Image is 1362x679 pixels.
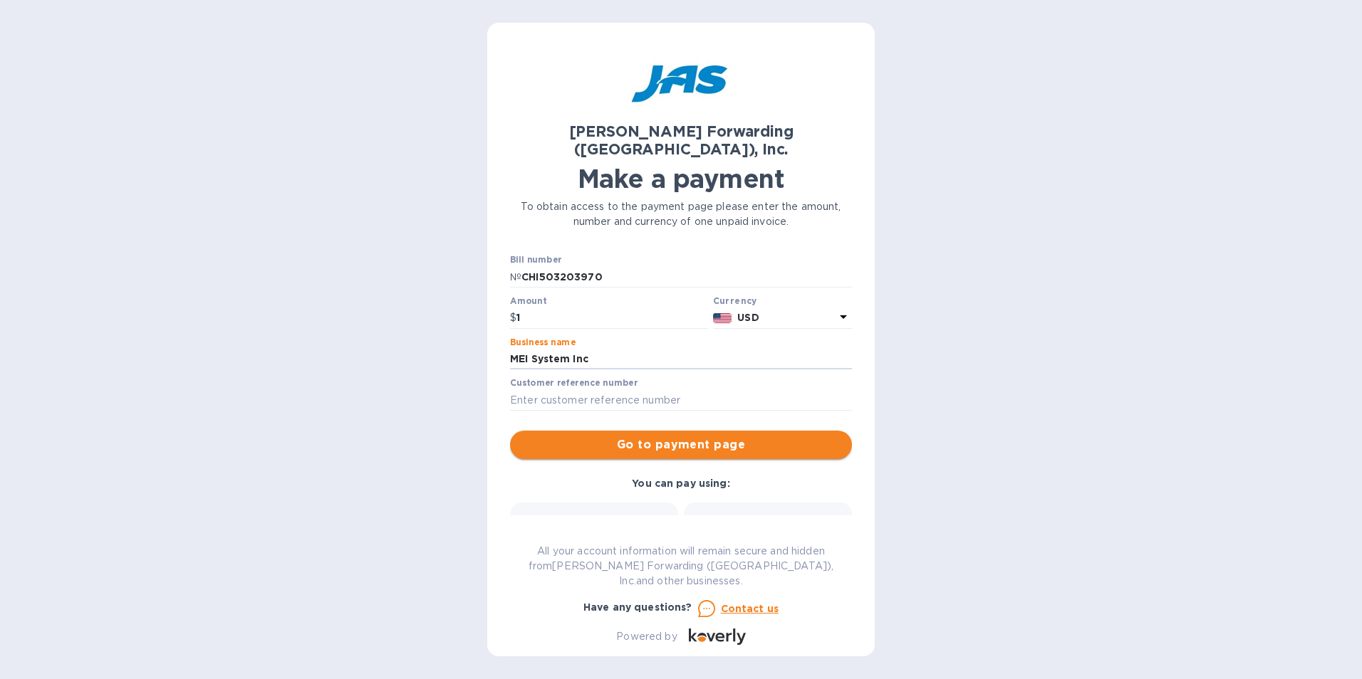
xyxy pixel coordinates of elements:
input: Enter customer reference number [510,389,852,411]
label: Customer reference number [510,379,638,388]
h1: Make a payment [510,164,852,194]
label: Bill number [510,256,561,265]
input: Enter business name [510,349,852,370]
p: Powered by [616,629,677,644]
b: USD [737,312,759,323]
img: USD [713,313,732,323]
input: 0.00 [516,307,707,329]
span: Go to payment page [521,436,841,453]
p: № [510,270,521,285]
b: You can pay using: [632,478,729,489]
b: [PERSON_NAME] Forwarding ([GEOGRAPHIC_DATA]), Inc. [569,122,794,158]
button: Go to payment page [510,431,852,459]
label: Amount [510,297,546,305]
label: Business name [510,338,576,347]
b: Currency [713,295,757,306]
u: Contact us [721,603,779,614]
input: Enter bill number [521,266,852,288]
p: $ [510,310,516,325]
p: To obtain access to the payment page please enter the amount, number and currency of one unpaid i... [510,199,852,229]
p: All your account information will remain secure and hidden from [PERSON_NAME] Forwarding ([GEOGRA... [510,544,852,589]
b: Have any questions? [583,601,692,613]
